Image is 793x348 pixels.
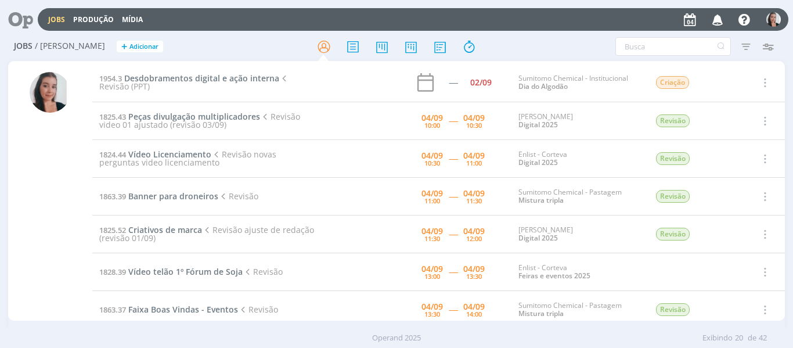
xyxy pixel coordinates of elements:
[99,111,300,130] span: Revisão video 01 ajustado (revisão 03/09)
[243,266,283,277] span: Revisão
[99,267,126,277] span: 1828.39
[128,224,202,235] span: Criativos de marca
[118,15,146,24] button: Mídia
[656,228,690,241] span: Revisão
[73,15,114,24] a: Produção
[424,273,440,279] div: 13:00
[128,149,211,160] span: Vídeo Licenciamento
[99,224,202,235] a: 1825.52Criativos de marca
[117,41,163,53] button: +Adicionar
[518,195,564,205] a: Mistura tripla
[466,235,482,242] div: 12:00
[449,153,457,164] span: -----
[99,266,243,277] a: 1828.39Vídeo telão 1º Fórum de Soja
[99,149,126,160] span: 1824.44
[424,235,440,242] div: 11:30
[99,73,279,84] a: 1954.3Desdobramentos digital e ação interna
[449,115,457,126] span: -----
[518,271,590,281] a: Feiras e eventos 2025
[218,191,258,202] span: Revisão
[759,332,767,344] span: 42
[463,189,485,198] div: 04/09
[656,303,690,316] span: Revisão
[466,311,482,317] div: 14:00
[128,266,243,277] span: Vídeo telão 1º Fórum de Soja
[99,73,122,84] span: 1954.3
[466,198,482,204] div: 11:30
[99,149,211,160] a: 1824.44Vídeo Licenciamento
[238,304,278,315] span: Revisão
[466,122,482,128] div: 10:30
[421,227,443,235] div: 04/09
[14,41,33,51] span: Jobs
[518,302,638,318] div: Sumitomo Chemical - Pastagem
[518,264,638,281] div: Enlist - Corteva
[128,111,260,122] span: Peças divulgação multiplicadores
[463,303,485,311] div: 04/09
[421,152,443,160] div: 04/09
[463,265,485,273] div: 04/09
[124,73,279,84] span: Desdobramentos digital e ação interna
[30,72,70,113] img: C
[518,74,638,91] div: Sumitomo Chemical - Institucional
[449,228,457,239] span: -----
[99,224,314,243] span: Revisão ajuste de redação (revisão 01/09)
[99,225,126,235] span: 1825.52
[129,43,158,51] span: Adicionar
[518,113,638,130] div: [PERSON_NAME]
[518,308,564,318] a: Mistura tripla
[99,112,126,122] span: 1825.43
[424,160,440,166] div: 10:30
[748,332,756,344] span: de
[463,227,485,235] div: 04/09
[99,191,126,202] span: 1863.39
[656,190,690,203] span: Revisão
[421,189,443,198] div: 04/09
[463,114,485,122] div: 04/09
[518,233,558,243] a: Digital 2025
[421,303,443,311] div: 04/09
[466,160,482,166] div: 11:00
[449,304,457,315] span: -----
[128,304,238,315] span: Faixa Boas Vindas - Eventos
[449,78,457,87] div: -----
[99,73,290,92] span: Revisão (PPT)
[466,273,482,279] div: 13:30
[463,152,485,160] div: 04/09
[424,122,440,128] div: 10:00
[449,266,457,277] span: -----
[518,81,568,91] a: Dia do Algodão
[470,78,492,87] div: 02/09
[99,111,260,122] a: 1825.43Peças divulgação multiplicadores
[122,15,143,24] a: Mídia
[449,191,457,202] span: -----
[99,191,218,202] a: 1863.39Banner para droneiros
[99,149,276,168] span: Revisão novas perguntas video licenciamento
[421,114,443,122] div: 04/09
[99,304,238,315] a: 1863.37Faixa Boas Vindas - Eventos
[656,152,690,165] span: Revisão
[121,41,127,53] span: +
[45,15,69,24] button: Jobs
[656,76,689,89] span: Criação
[518,188,638,205] div: Sumitomo Chemical - Pastagem
[518,150,638,167] div: Enlist - Corteva
[35,41,105,51] span: / [PERSON_NAME]
[735,332,743,344] span: 20
[128,191,218,202] span: Banner para droneiros
[656,114,690,127] span: Revisão
[518,157,558,167] a: Digital 2025
[518,120,558,130] a: Digital 2025
[702,332,733,344] span: Exibindo
[424,198,440,204] div: 11:00
[421,265,443,273] div: 04/09
[424,311,440,317] div: 13:30
[615,37,731,56] input: Busca
[99,304,126,315] span: 1863.37
[766,9,781,30] button: C
[48,15,65,24] a: Jobs
[70,15,117,24] button: Produção
[766,12,781,27] img: C
[518,226,638,243] div: [PERSON_NAME]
